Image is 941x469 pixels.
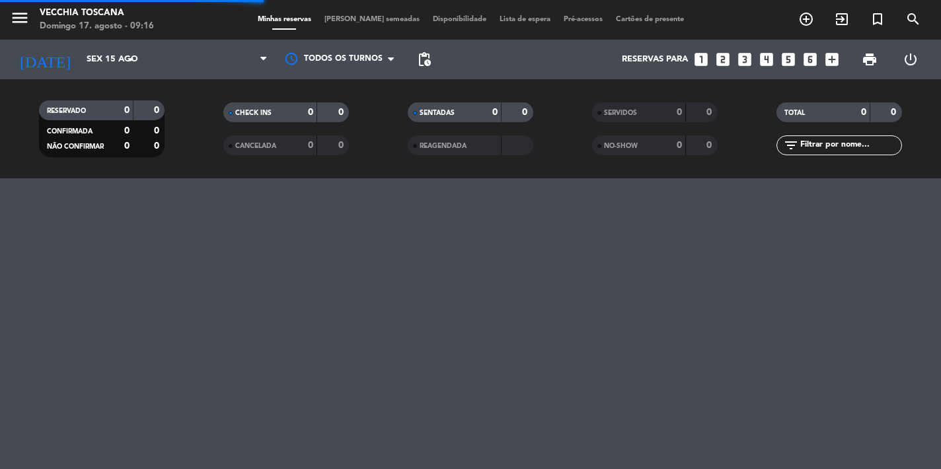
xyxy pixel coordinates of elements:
span: SERVIDOS [604,110,637,116]
strong: 0 [891,108,899,117]
input: Filtrar por nome... [799,138,901,153]
span: NÃO CONFIRMAR [47,143,104,150]
span: [PERSON_NAME] semeadas [318,16,426,23]
strong: 0 [154,126,162,135]
strong: 0 [154,106,162,115]
i: filter_list [783,137,799,153]
i: menu [10,8,30,28]
span: SENTADAS [420,110,455,116]
span: Lista de espera [493,16,557,23]
i: [DATE] [10,45,80,74]
span: Reservas para [622,54,688,65]
i: turned_in_not [870,11,885,27]
button: menu [10,8,30,32]
strong: 0 [677,141,682,150]
i: looks_6 [802,51,819,68]
span: Disponibilidade [426,16,493,23]
strong: 0 [338,108,346,117]
strong: 0 [522,108,530,117]
strong: 0 [861,108,866,117]
i: looks_one [693,51,710,68]
strong: 0 [308,141,313,150]
span: CONFIRMADA [47,128,93,135]
span: Pré-acessos [557,16,609,23]
span: TOTAL [784,110,805,116]
div: Domingo 17. agosto - 09:16 [40,20,154,33]
i: add_box [823,51,841,68]
span: NO-SHOW [604,143,638,149]
i: search [905,11,921,27]
i: arrow_drop_down [123,52,139,67]
i: looks_two [714,51,732,68]
i: add_circle_outline [798,11,814,27]
div: Vecchia Toscana [40,7,154,20]
span: print [862,52,878,67]
i: looks_3 [736,51,753,68]
span: RESERVADO [47,108,86,114]
i: power_settings_new [903,52,919,67]
i: looks_5 [780,51,797,68]
span: Cartões de presente [609,16,691,23]
strong: 0 [154,141,162,151]
strong: 0 [706,108,714,117]
strong: 0 [124,106,130,115]
span: pending_actions [416,52,432,67]
strong: 0 [706,141,714,150]
strong: 0 [308,108,313,117]
strong: 0 [492,108,498,117]
span: REAGENDADA [420,143,467,149]
i: looks_4 [758,51,775,68]
strong: 0 [124,141,130,151]
strong: 0 [124,126,130,135]
strong: 0 [677,108,682,117]
span: CHECK INS [235,110,272,116]
strong: 0 [338,141,346,150]
span: CANCELADA [235,143,276,149]
span: Minhas reservas [251,16,318,23]
div: LOG OUT [890,40,931,79]
i: exit_to_app [834,11,850,27]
